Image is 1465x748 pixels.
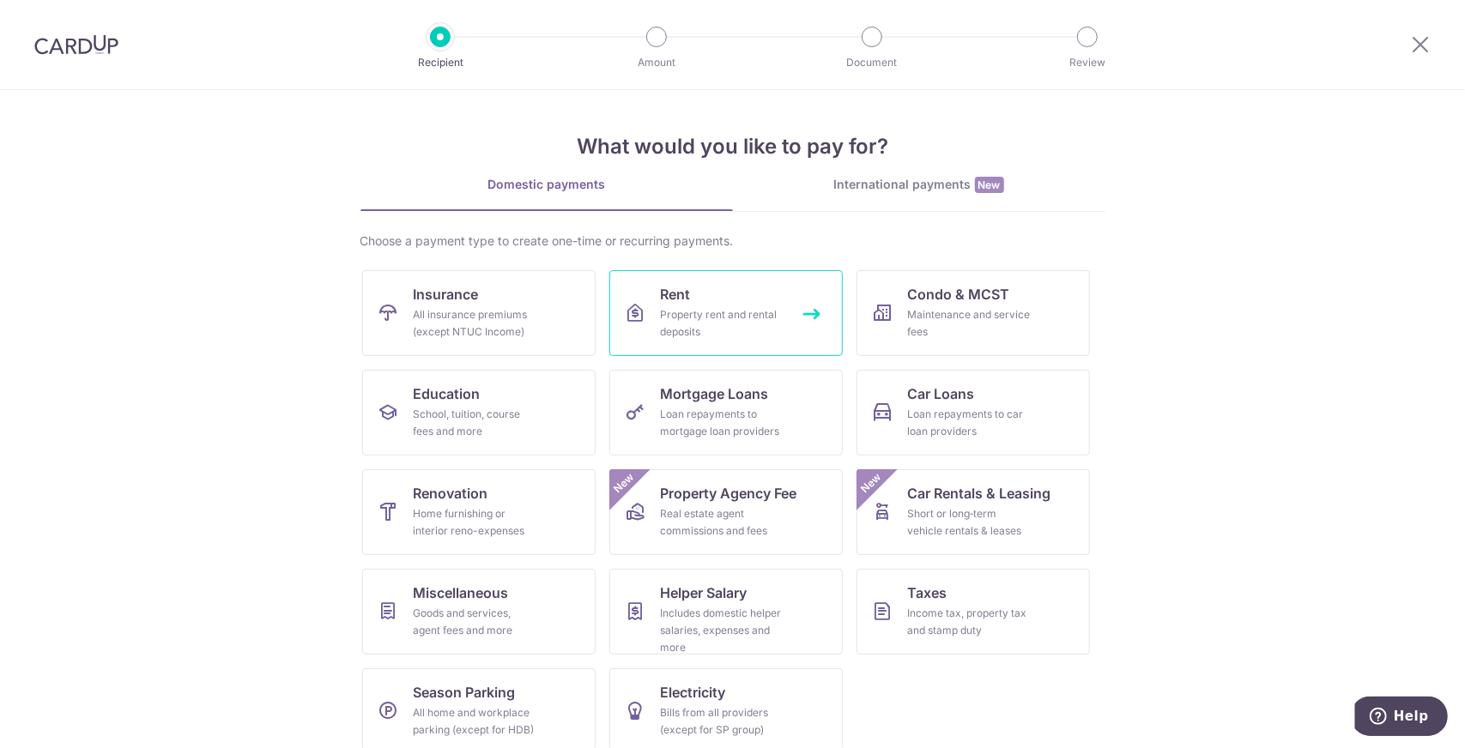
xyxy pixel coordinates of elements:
[908,483,1051,504] span: Car Rentals & Leasing
[661,383,769,404] span: Mortgage Loans
[975,177,1004,193] span: New
[609,270,843,356] a: RentProperty rent and rental deposits
[661,505,784,540] div: Real estate agent commissions and fees
[414,406,537,440] div: School, tuition, course fees and more
[661,582,748,603] span: Helper Salary
[661,483,797,504] span: Property Agency Fee
[908,383,975,404] span: Car Loans
[609,469,638,498] span: New
[908,505,1032,540] div: Short or long‑term vehicle rentals & leases
[360,131,1105,162] h4: What would you like to pay for?
[1355,697,1448,739] iframe: Opens a widget where you can find more information
[414,383,481,404] span: Education
[414,284,479,305] span: Insurance
[733,176,1105,194] div: International payments
[362,469,596,555] a: RenovationHome furnishing or interior reno-expenses
[661,306,784,341] div: Property rent and rental deposits
[593,54,720,71] p: Amount
[908,306,1032,341] div: Maintenance and service fees
[414,682,516,703] span: Season Parking
[39,12,74,27] span: Help
[414,505,537,540] div: Home furnishing or interior reno-expenses
[661,605,784,656] div: Includes domestic helper salaries, expenses and more
[908,284,1010,305] span: Condo & MCST
[808,54,935,71] p: Document
[857,569,1090,654] a: TaxesIncome tax, property tax and stamp duty
[34,34,118,55] img: CardUp
[661,284,691,305] span: Rent
[414,582,509,603] span: Miscellaneous
[857,469,1090,555] a: Car Rentals & LeasingShort or long‑term vehicle rentals & leasesNew
[362,270,596,356] a: InsuranceAll insurance premiums (except NTUC Income)
[661,406,784,440] div: Loan repayments to mortgage loan providers
[908,406,1032,440] div: Loan repayments to car loan providers
[360,176,733,193] div: Domestic payments
[360,232,1105,250] div: Choose a payment type to create one-time or recurring payments.
[908,605,1032,639] div: Income tax, property tax and stamp duty
[414,605,537,639] div: Goods and services, agent fees and more
[908,582,947,603] span: Taxes
[1024,54,1151,71] p: Review
[414,704,537,739] div: All home and workplace parking (except for HDB)
[857,469,885,498] span: New
[661,682,726,703] span: Electricity
[661,704,784,739] div: Bills from all providers (except for SP group)
[362,370,596,455] a: EducationSchool, tuition, course fees and more
[609,569,843,654] a: Helper SalaryIncludes domestic helper salaries, expenses and more
[857,370,1090,455] a: Car LoansLoan repayments to car loan providers
[609,370,843,455] a: Mortgage LoansLoan repayments to mortgage loan providers
[362,569,596,654] a: MiscellaneousGoods and services, agent fees and more
[857,270,1090,356] a: Condo & MCSTMaintenance and service fees
[414,306,537,341] div: All insurance premiums (except NTUC Income)
[414,483,488,504] span: Renovation
[377,54,504,71] p: Recipient
[609,469,843,555] a: Property Agency FeeReal estate agent commissions and feesNew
